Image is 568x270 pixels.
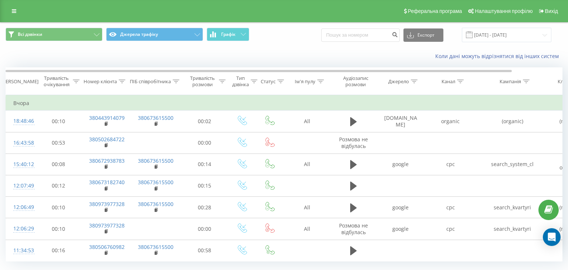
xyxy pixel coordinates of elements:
td: 00:00 [182,218,228,240]
a: 380973977328 [89,222,125,229]
div: Номер клієнта [84,78,117,85]
td: 00:58 [182,240,228,261]
div: 12:07:49 [13,179,28,193]
div: Ім'я пулу [295,78,315,85]
td: 00:15 [182,175,228,196]
td: google [376,218,426,240]
div: Канал [442,78,455,85]
a: 380673615500 [138,114,173,121]
span: Графік [221,32,236,37]
a: 380443914079 [89,114,125,121]
span: Розмова не відбулась [339,136,368,149]
td: google [376,153,426,175]
input: Пошук за номером [321,28,400,42]
span: Розмова не відбулась [339,222,368,236]
td: 00:00 [182,132,228,153]
span: Реферальна програма [408,8,462,14]
span: Вихід [545,8,558,14]
td: search_kvartyri [476,197,550,218]
span: Всі дзвінки [18,31,42,37]
td: [DOMAIN_NAME] [376,111,426,132]
div: 12:06:29 [13,222,28,236]
div: Тип дзвінка [232,75,249,88]
td: All [283,197,331,218]
td: 00:02 [182,111,228,132]
a: Коли дані можуть відрізнятися вiд інших систем [435,53,562,60]
td: 00:53 [35,132,82,153]
td: All [283,111,331,132]
a: 380502684722 [89,136,125,143]
div: Open Intercom Messenger [543,228,561,246]
td: All [283,153,331,175]
button: Експорт [403,28,443,42]
td: 00:12 [35,175,82,196]
a: 380973977328 [89,200,125,207]
a: 380672938783 [89,157,125,164]
div: 16:43:58 [13,136,28,150]
div: 12:06:49 [13,200,28,215]
td: search_system_cl [476,153,550,175]
td: 00:14 [182,153,228,175]
div: Джерело [388,78,409,85]
td: cpc [426,153,476,175]
td: organic [426,111,476,132]
div: [PERSON_NAME] [1,78,38,85]
td: google [376,197,426,218]
button: Всі дзвінки [6,28,102,41]
td: (organic) [476,111,550,132]
div: 11:34:53 [13,243,28,258]
a: 380673182740 [89,179,125,186]
a: 380673615500 [138,243,173,250]
td: 00:08 [35,153,82,175]
td: search_kvartyri [476,218,550,240]
div: Аудіозапис розмови [338,75,373,88]
div: Тривалість очікування [42,75,71,88]
td: 00:10 [35,111,82,132]
a: 380673615500 [138,157,173,164]
td: 00:28 [182,197,228,218]
td: cpc [426,197,476,218]
td: 00:16 [35,240,82,261]
td: cpc [426,218,476,240]
div: Статус [261,78,275,85]
a: 380506760982 [89,243,125,250]
div: ПІБ співробітника [130,78,171,85]
div: 18:48:46 [13,114,28,128]
a: 380673615500 [138,200,173,207]
button: Графік [207,28,249,41]
div: Тривалість розмови [188,75,217,88]
td: 00:10 [35,197,82,218]
td: 00:10 [35,218,82,240]
span: Налаштування профілю [475,8,532,14]
a: 380673615500 [138,179,173,186]
div: Кампанія [500,78,521,85]
div: 15:40:12 [13,157,28,172]
button: Джерела трафіку [106,28,203,41]
td: All [283,218,331,240]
